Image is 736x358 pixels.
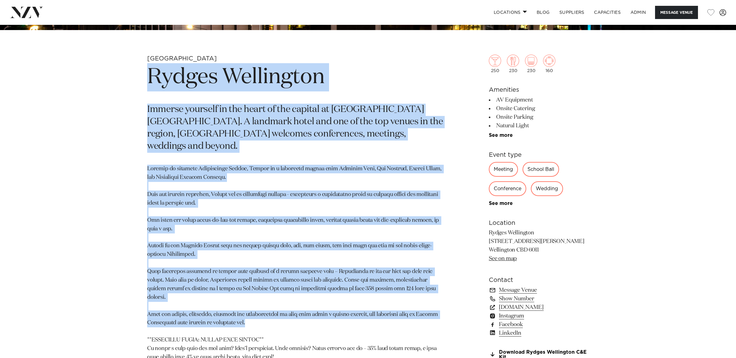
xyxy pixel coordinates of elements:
[532,6,554,19] a: BLOG
[554,6,589,19] a: SUPPLIERS
[489,286,589,294] a: Message Venue
[525,55,537,73] div: 230
[489,55,501,67] img: cocktail.png
[489,256,517,261] a: See on map
[489,162,518,177] div: Meeting
[489,275,589,285] h6: Contact
[507,55,519,67] img: dining.png
[147,104,445,153] p: Immerse yourself in the heart of the capital at [GEOGRAPHIC_DATA] [GEOGRAPHIC_DATA]. A landmark h...
[489,6,532,19] a: Locations
[489,96,589,104] li: AV Equipment
[489,55,501,73] div: 250
[489,181,526,196] div: Conference
[489,150,589,160] h6: Event type
[531,181,563,196] div: Wedding
[489,121,589,130] li: Natural Light
[489,303,589,312] a: [DOMAIN_NAME]
[147,56,217,62] small: [GEOGRAPHIC_DATA]
[489,329,589,337] a: LinkedIn
[489,113,589,121] li: Onsite Parking
[589,6,626,19] a: Capacities
[10,7,43,18] img: nzv-logo.png
[655,6,698,19] button: Message Venue
[523,162,559,177] div: School Ball
[525,55,537,67] img: theatre.png
[543,55,555,73] div: 160
[489,218,589,228] h6: Location
[489,229,589,263] p: Rydges Wellington [STREET_ADDRESS][PERSON_NAME] Wellington CBD 6011
[626,6,651,19] a: ADMIN
[543,55,555,67] img: meeting.png
[489,104,589,113] li: Onsite Catering
[489,85,589,94] h6: Amenities
[147,63,445,91] h1: Rydges Wellington
[489,294,589,303] a: Show Number
[489,320,589,329] a: Facebook
[489,312,589,320] a: Instagram
[507,55,519,73] div: 230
